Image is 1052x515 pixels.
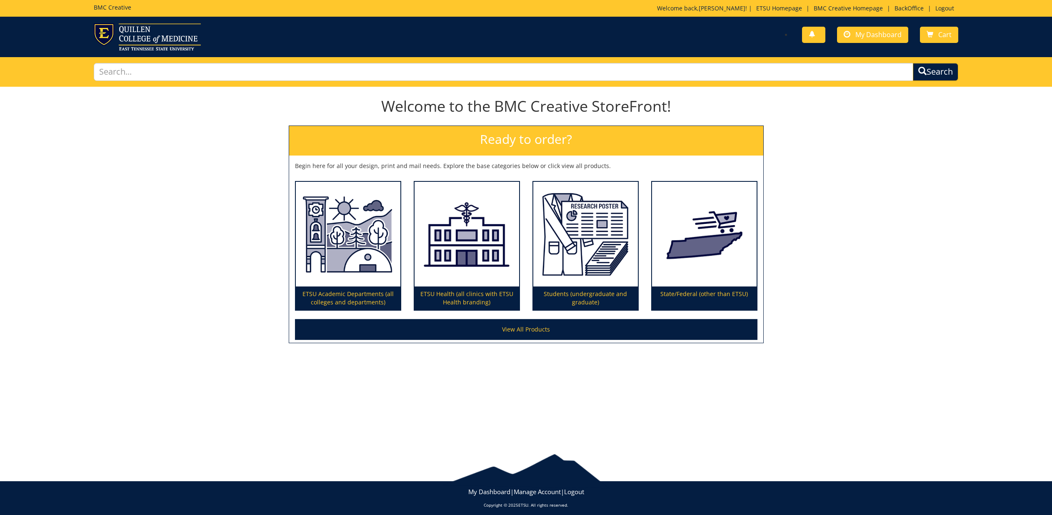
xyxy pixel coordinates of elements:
[533,286,638,310] p: Students (undergraduate and graduate)
[295,162,757,170] p: Begin here for all your design, print and mail needs. Explore the base categories below or click ...
[564,487,584,496] a: Logout
[938,30,952,39] span: Cart
[415,286,519,310] p: ETSU Health (all clinics with ETSU Health branding)
[415,182,519,287] img: ETSU Health (all clinics with ETSU Health branding)
[468,487,510,496] a: My Dashboard
[855,30,902,39] span: My Dashboard
[652,182,757,287] img: State/Federal (other than ETSU)
[514,487,561,496] a: Manage Account
[931,4,958,12] a: Logout
[94,4,131,10] h5: BMC Creative
[652,182,757,310] a: State/Federal (other than ETSU)
[810,4,887,12] a: BMC Creative Homepage
[657,4,958,13] p: Welcome back, ! | | | |
[699,4,745,12] a: [PERSON_NAME]
[920,27,958,43] a: Cart
[533,182,638,310] a: Students (undergraduate and graduate)
[913,63,958,81] button: Search
[752,4,806,12] a: ETSU Homepage
[533,182,638,287] img: Students (undergraduate and graduate)
[518,502,528,508] a: ETSU
[289,126,763,156] h2: Ready to order?
[289,98,764,115] h1: Welcome to the BMC Creative StoreFront!
[296,182,400,310] a: ETSU Academic Departments (all colleges and departments)
[890,4,928,12] a: BackOffice
[94,63,913,81] input: Search...
[94,23,201,50] img: ETSU logo
[295,319,757,340] a: View All Products
[296,286,400,310] p: ETSU Academic Departments (all colleges and departments)
[415,182,519,310] a: ETSU Health (all clinics with ETSU Health branding)
[837,27,908,43] a: My Dashboard
[296,182,400,287] img: ETSU Academic Departments (all colleges and departments)
[652,286,757,310] p: State/Federal (other than ETSU)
